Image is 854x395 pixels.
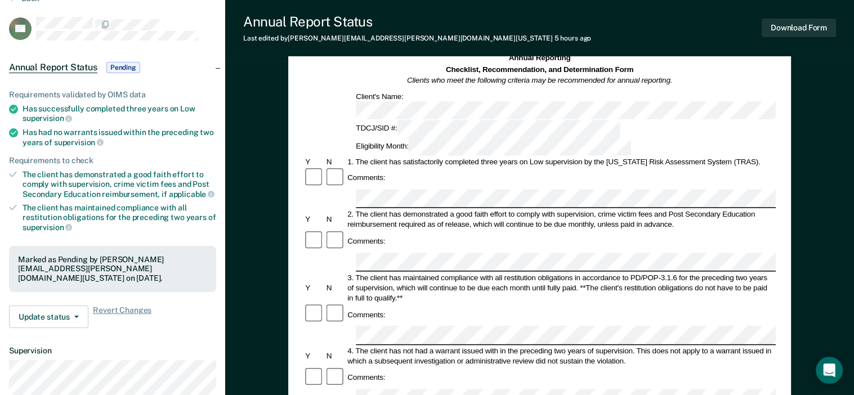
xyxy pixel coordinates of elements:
[346,372,387,383] div: Comments:
[23,114,72,123] span: supervision
[303,214,325,225] div: Y
[346,345,776,366] div: 4. The client has not had a warrant issued with in the preceding two years of supervision. This d...
[762,19,836,37] button: Download Form
[18,255,207,283] div: Marked as Pending by [PERSON_NAME][EMAIL_ADDRESS][PERSON_NAME][DOMAIN_NAME][US_STATE] on [DATE].
[346,209,776,230] div: 2. The client has demonstrated a good faith effort to comply with supervision, crime victim fees ...
[303,282,325,293] div: Y
[354,137,633,155] div: Eligibility Month:
[303,156,325,166] div: Y
[23,203,216,232] div: The client has maintained compliance with all restitution obligations for the preceding two years of
[555,34,592,42] span: 5 hours ago
[303,351,325,361] div: Y
[324,156,346,166] div: N
[9,346,216,356] dt: Supervision
[346,173,387,183] div: Comments:
[23,104,216,123] div: Has successfully completed three years on Low
[346,309,387,320] div: Comments:
[54,138,104,147] span: supervision
[9,62,97,73] span: Annual Report Status
[243,34,591,42] div: Last edited by [PERSON_NAME][EMAIL_ADDRESS][PERSON_NAME][DOMAIN_NAME][US_STATE]
[446,65,633,73] strong: Checklist, Recommendation, and Determination Form
[9,306,88,328] button: Update status
[354,120,622,138] div: TDCJ/SID #:
[346,236,387,246] div: Comments:
[324,214,346,225] div: N
[169,190,214,199] span: applicable
[23,128,216,147] div: Has had no warrants issued within the preceding two years of
[23,223,72,232] span: supervision
[508,53,570,62] strong: Annual Reporting
[9,156,216,165] div: Requirements to check
[816,357,843,384] div: Open Intercom Messenger
[324,282,346,293] div: N
[324,351,346,361] div: N
[9,90,216,100] div: Requirements validated by OIMS data
[346,272,776,303] div: 3. The client has maintained compliance with all restitution obligations in accordance to PD/POP-...
[93,306,151,328] span: Revert Changes
[243,14,591,30] div: Annual Report Status
[407,76,672,84] em: Clients who meet the following criteria may be recommended for annual reporting.
[23,170,216,199] div: The client has demonstrated a good faith effort to comply with supervision, crime victim fees and...
[346,156,776,166] div: 1. The client has satisfactorily completed three years on Low supervision by the [US_STATE] Risk ...
[106,62,140,73] span: Pending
